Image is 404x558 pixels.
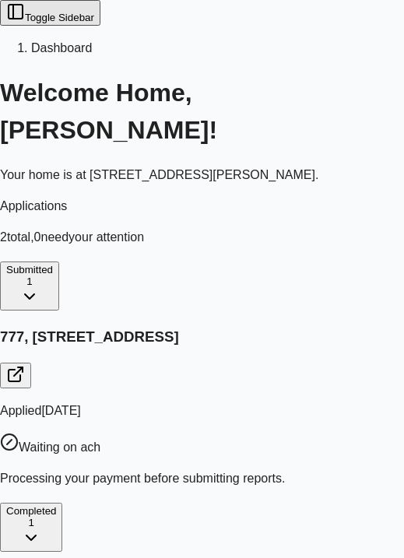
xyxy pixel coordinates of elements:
span: Dashboard [31,41,92,54]
div: 1 [6,517,56,528]
span: Submitted [6,264,53,275]
span: Toggle Sidebar [25,12,94,23]
span: Completed [6,505,56,517]
span: Waiting on ach [19,440,100,454]
div: 1 [6,275,53,287]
